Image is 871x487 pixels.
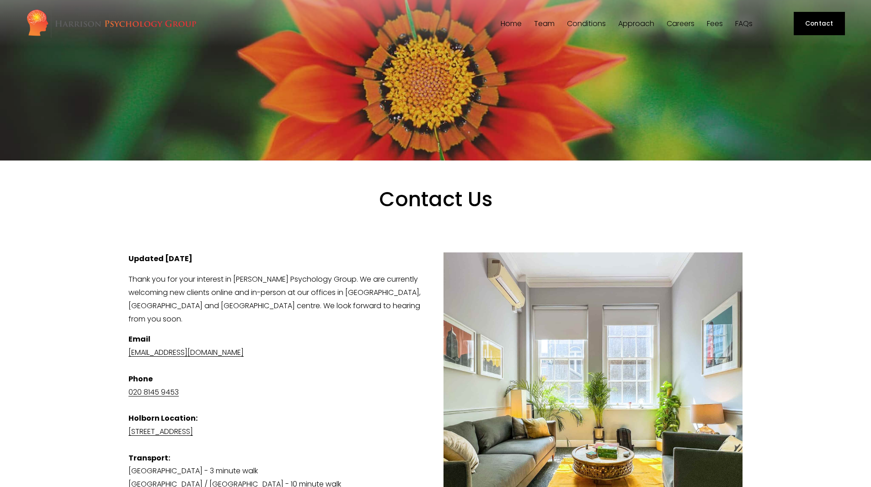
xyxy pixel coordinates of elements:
[567,20,606,27] span: Conditions
[501,19,522,28] a: Home
[707,19,723,28] a: Fees
[128,273,743,326] p: Thank you for your interest in [PERSON_NAME] Psychology Group. We are currently welcoming new cli...
[128,347,244,358] a: [EMAIL_ADDRESS][DOMAIN_NAME]
[667,19,695,28] a: Careers
[128,334,150,344] strong: Email
[128,374,153,384] strong: Phone
[534,20,555,27] span: Team
[128,387,179,397] a: 020 8145 9453
[128,253,192,264] strong: Updated [DATE]
[534,19,555,28] a: folder dropdown
[735,19,753,28] a: FAQs
[128,453,170,463] strong: Transport:
[567,19,606,28] a: folder dropdown
[794,12,845,35] a: Contact
[26,9,197,38] img: Harrison Psychology Group
[128,413,198,423] strong: Holborn Location:
[184,187,688,237] h1: Contact Us
[128,426,193,437] a: [STREET_ADDRESS]
[618,19,654,28] a: folder dropdown
[618,20,654,27] span: Approach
